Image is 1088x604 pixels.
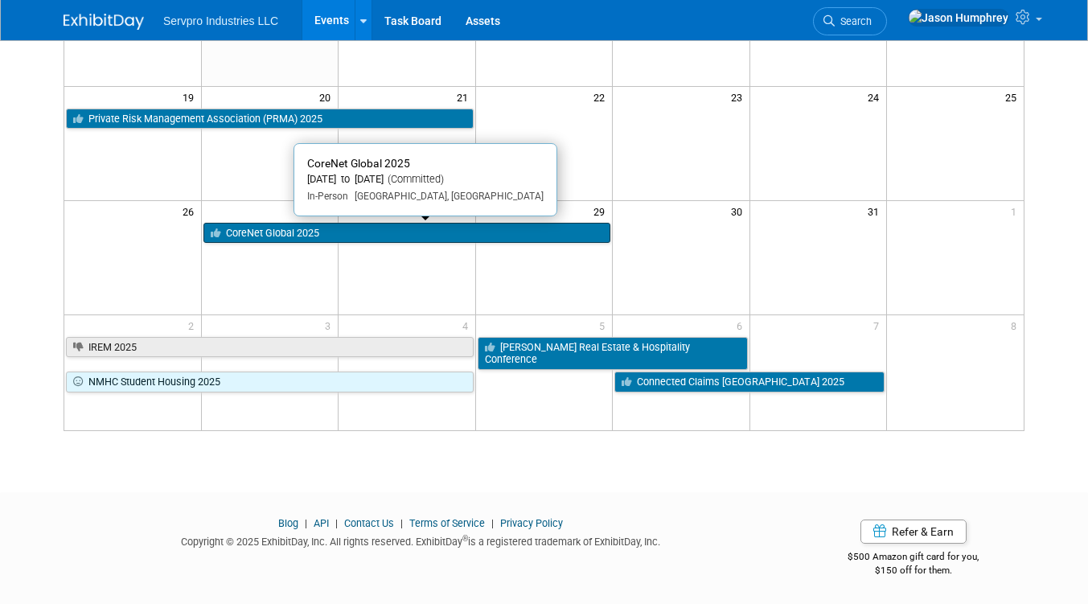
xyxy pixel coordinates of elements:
span: 8 [1009,315,1024,335]
span: 25 [1004,87,1024,107]
sup: ® [462,534,468,543]
span: 1 [1009,201,1024,221]
span: 6 [735,315,749,335]
a: Refer & Earn [860,520,967,544]
div: Copyright © 2025 ExhibitDay, Inc. All rights reserved. ExhibitDay is a registered trademark of Ex... [64,531,778,549]
a: Private Risk Management Association (PRMA) 2025 [66,109,474,129]
img: Jason Humphrey [908,9,1009,27]
span: (Committed) [384,173,444,185]
a: Terms of Service [409,517,485,529]
a: API [314,517,329,529]
span: 4 [461,315,475,335]
span: 19 [181,87,201,107]
span: | [487,517,498,529]
span: 29 [592,201,612,221]
span: | [301,517,311,529]
div: $500 Amazon gift card for you, [803,540,1024,577]
div: $150 off for them. [803,564,1024,577]
a: Connected Claims [GEOGRAPHIC_DATA] 2025 [614,372,885,392]
img: ExhibitDay [64,14,144,30]
div: [DATE] to [DATE] [307,173,544,187]
span: 26 [181,201,201,221]
span: Search [835,15,872,27]
a: Blog [278,517,298,529]
span: 24 [866,87,886,107]
span: In-Person [307,191,348,202]
a: NMHC Student Housing 2025 [66,372,474,392]
span: CoreNet Global 2025 [307,157,410,170]
a: Privacy Policy [500,517,563,529]
span: 7 [872,315,886,335]
span: 2 [187,315,201,335]
a: Search [813,7,887,35]
span: 3 [323,315,338,335]
a: CoreNet Global 2025 [203,223,610,244]
span: 30 [729,201,749,221]
a: IREM 2025 [66,337,474,358]
span: 31 [866,201,886,221]
a: Contact Us [344,517,394,529]
span: | [396,517,407,529]
span: [GEOGRAPHIC_DATA], [GEOGRAPHIC_DATA] [348,191,544,202]
span: 22 [592,87,612,107]
span: | [331,517,342,529]
span: 21 [455,87,475,107]
span: 5 [597,315,612,335]
span: 23 [729,87,749,107]
span: 20 [318,87,338,107]
a: [PERSON_NAME] Real Estate & Hospitality Conference [478,337,748,370]
span: Servpro Industries LLC [163,14,278,27]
